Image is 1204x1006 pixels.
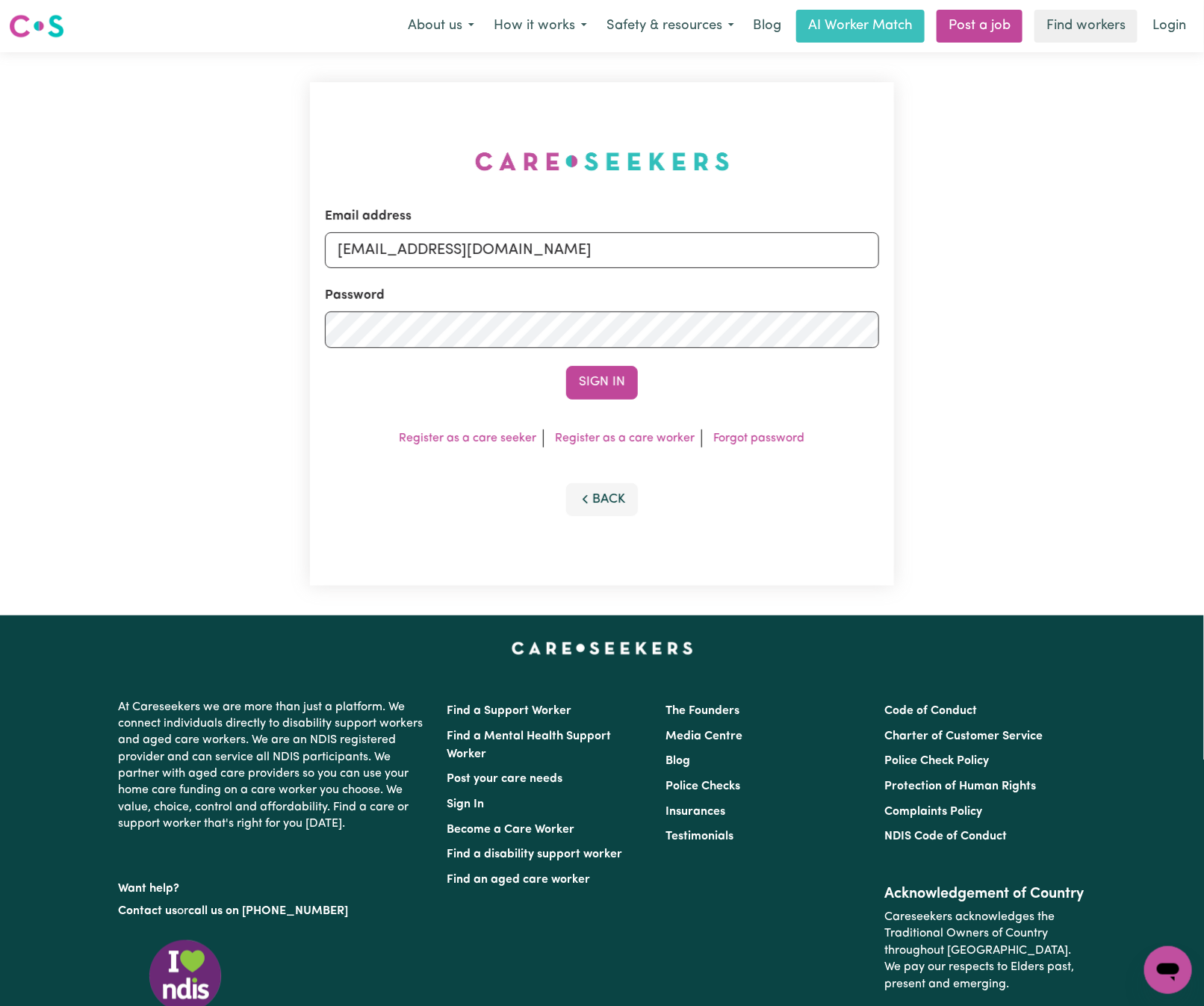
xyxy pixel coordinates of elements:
[118,905,177,917] a: Contact us
[566,483,638,516] button: Back
[9,9,64,43] a: Careseekers logo
[447,824,574,836] a: Become a Care Worker
[885,705,978,717] a: Code of Conduct
[556,432,695,444] a: Register as a care worker
[665,705,739,717] a: The Founders
[665,730,742,742] a: Media Centre
[118,875,429,897] p: Want help?
[1144,946,1192,994] iframe: Button to launch messaging window
[885,755,990,767] a: Police Check Policy
[484,10,597,42] button: How it works
[885,830,1008,842] a: NDIS Code of Conduct
[325,207,412,226] label: Email address
[188,905,348,917] a: call us on [PHONE_NUMBER]
[325,232,879,268] input: Email address
[885,780,1037,792] a: Protection of Human Rights
[447,773,562,785] a: Post your care needs
[447,798,484,810] a: Sign In
[1034,10,1138,43] a: Find workers
[744,10,790,43] a: Blog
[118,693,429,839] p: At Careseekers we are more than just a platform. We connect individuals directly to disability su...
[665,755,690,767] a: Blog
[447,705,571,717] a: Find a Support Worker
[325,286,385,305] label: Password
[885,806,983,818] a: Complaints Policy
[9,13,64,40] img: Careseekers logo
[398,10,484,42] button: About us
[885,903,1086,999] p: Careseekers acknowledges the Traditional Owners of Country throughout [GEOGRAPHIC_DATA]. We pay o...
[566,366,638,399] button: Sign In
[885,730,1043,742] a: Charter of Customer Service
[665,780,740,792] a: Police Checks
[447,730,611,760] a: Find a Mental Health Support Worker
[665,830,733,842] a: Testimonials
[937,10,1023,43] a: Post a job
[447,848,622,860] a: Find a disability support worker
[1144,10,1195,43] a: Login
[714,432,805,444] a: Forgot password
[512,642,693,654] a: Careseekers home page
[885,885,1086,903] h2: Acknowledgement of Country
[796,10,925,43] a: AI Worker Match
[597,10,744,42] button: Safety & resources
[400,432,537,444] a: Register as a care seeker
[665,806,725,818] a: Insurances
[118,897,429,925] p: or
[447,874,590,886] a: Find an aged care worker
